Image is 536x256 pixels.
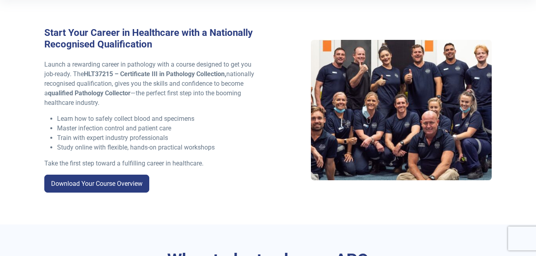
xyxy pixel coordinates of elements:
[44,175,149,193] a: Download Your Course Overview
[44,60,263,108] p: Launch a rewarding career in pathology with a course designed to get you job-ready. The nationall...
[57,114,263,124] li: Learn how to safely collect blood and specimens
[57,143,263,152] li: Study online with flexible, hands-on practical workshops
[84,70,226,78] strong: HLT37215 – Certificate III in Pathology Collection,
[44,27,263,50] h3: Start Your Career in Healthcare with a Nationally Recognised Qualification
[57,124,263,133] li: Master infection control and patient care
[44,159,263,168] p: Take the first step toward a fulfilling career in healthcare.
[48,89,131,97] strong: qualified Pathology Collector
[57,133,263,143] li: Train with expert industry professionals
